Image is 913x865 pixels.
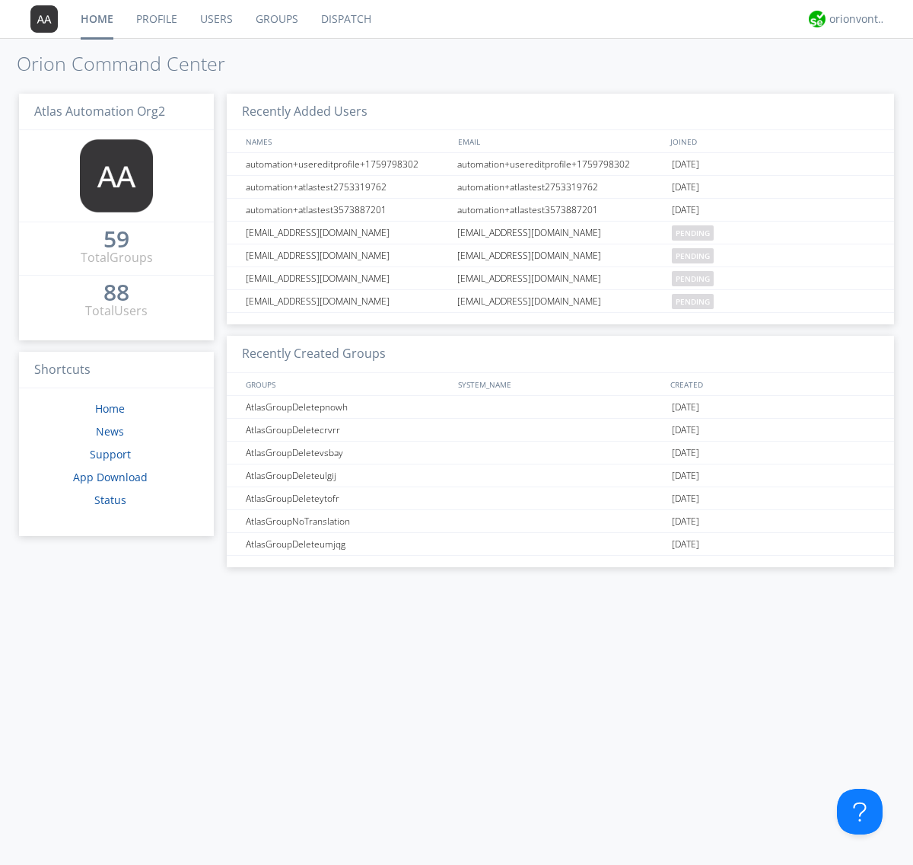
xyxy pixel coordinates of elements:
div: AtlasGroupDeletecrvrr [242,419,453,441]
a: [EMAIL_ADDRESS][DOMAIN_NAME][EMAIL_ADDRESS][DOMAIN_NAME]pending [227,222,894,244]
div: [EMAIL_ADDRESS][DOMAIN_NAME] [453,244,668,267]
a: News [96,424,124,439]
a: 59 [103,231,129,249]
div: AtlasGroupDeleteumjqg [242,533,453,555]
div: AtlasGroupDeleteytofr [242,487,453,509]
span: pending [672,248,714,263]
a: App Download [73,470,148,484]
a: automation+atlastest2753319762automation+atlastest2753319762[DATE] [227,176,894,199]
a: AtlasGroupNoTranslation[DATE] [227,510,894,533]
div: [EMAIL_ADDRESS][DOMAIN_NAME] [453,290,668,312]
div: NAMES [242,130,450,152]
div: 88 [103,285,129,300]
div: AtlasGroupDeletepnowh [242,396,453,418]
div: [EMAIL_ADDRESS][DOMAIN_NAME] [242,290,453,312]
div: automation+usereditprofile+1759798302 [453,153,668,175]
div: Total Users [85,302,148,320]
a: 88 [103,285,129,302]
div: GROUPS [242,373,450,395]
span: [DATE] [672,464,699,487]
span: [DATE] [672,199,699,222]
div: automation+atlastest2753319762 [453,176,668,198]
span: [DATE] [672,510,699,533]
a: [EMAIL_ADDRESS][DOMAIN_NAME][EMAIL_ADDRESS][DOMAIN_NAME]pending [227,267,894,290]
div: Total Groups [81,249,153,267]
h3: Recently Added Users [227,94,894,131]
div: [EMAIL_ADDRESS][DOMAIN_NAME] [242,244,453,267]
div: [EMAIL_ADDRESS][DOMAIN_NAME] [242,267,453,289]
a: AtlasGroupDeletecrvrr[DATE] [227,419,894,442]
div: AtlasGroupDeletevsbay [242,442,453,464]
span: [DATE] [672,419,699,442]
a: Status [94,493,126,507]
a: automation+usereditprofile+1759798302automation+usereditprofile+1759798302[DATE] [227,153,894,176]
h3: Recently Created Groups [227,336,894,373]
a: [EMAIL_ADDRESS][DOMAIN_NAME][EMAIL_ADDRESS][DOMAIN_NAME]pending [227,290,894,313]
div: AtlasGroupDeleteulgij [242,464,453,487]
div: AtlasGroupNoTranslation [242,510,453,532]
span: pending [672,294,714,309]
span: [DATE] [672,442,699,464]
a: [EMAIL_ADDRESS][DOMAIN_NAME][EMAIL_ADDRESS][DOMAIN_NAME]pending [227,244,894,267]
div: JOINED [666,130,880,152]
span: [DATE] [672,176,699,199]
span: pending [672,271,714,286]
div: [EMAIL_ADDRESS][DOMAIN_NAME] [453,222,668,244]
div: [EMAIL_ADDRESS][DOMAIN_NAME] [242,222,453,244]
span: [DATE] [672,487,699,510]
img: 373638.png [30,5,58,33]
img: 29d36aed6fa347d5a1537e7736e6aa13 [809,11,826,27]
div: automation+atlastest3573887201 [453,199,668,221]
span: [DATE] [672,396,699,419]
div: automation+atlastest3573887201 [242,199,453,221]
a: AtlasGroupDeleteulgij[DATE] [227,464,894,487]
div: SYSTEM_NAME [454,373,666,395]
a: automation+atlastest3573887201automation+atlastest3573887201[DATE] [227,199,894,222]
div: automation+atlastest2753319762 [242,176,453,198]
iframe: Toggle Customer Support [837,789,883,835]
div: 59 [103,231,129,247]
img: 373638.png [80,139,153,212]
span: [DATE] [672,533,699,556]
a: Support [90,447,131,461]
div: orionvontas+atlas+automation+org2 [829,11,886,27]
div: CREATED [666,373,880,395]
a: AtlasGroupDeleteytofr[DATE] [227,487,894,510]
span: [DATE] [672,153,699,176]
div: [EMAIL_ADDRESS][DOMAIN_NAME] [453,267,668,289]
span: Atlas Automation Org2 [34,103,165,120]
div: automation+usereditprofile+1759798302 [242,153,453,175]
h3: Shortcuts [19,352,214,389]
span: pending [672,225,714,241]
a: Home [95,401,125,416]
a: AtlasGroupDeletepnowh[DATE] [227,396,894,419]
a: AtlasGroupDeleteumjqg[DATE] [227,533,894,556]
div: EMAIL [454,130,666,152]
a: AtlasGroupDeletevsbay[DATE] [227,442,894,464]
